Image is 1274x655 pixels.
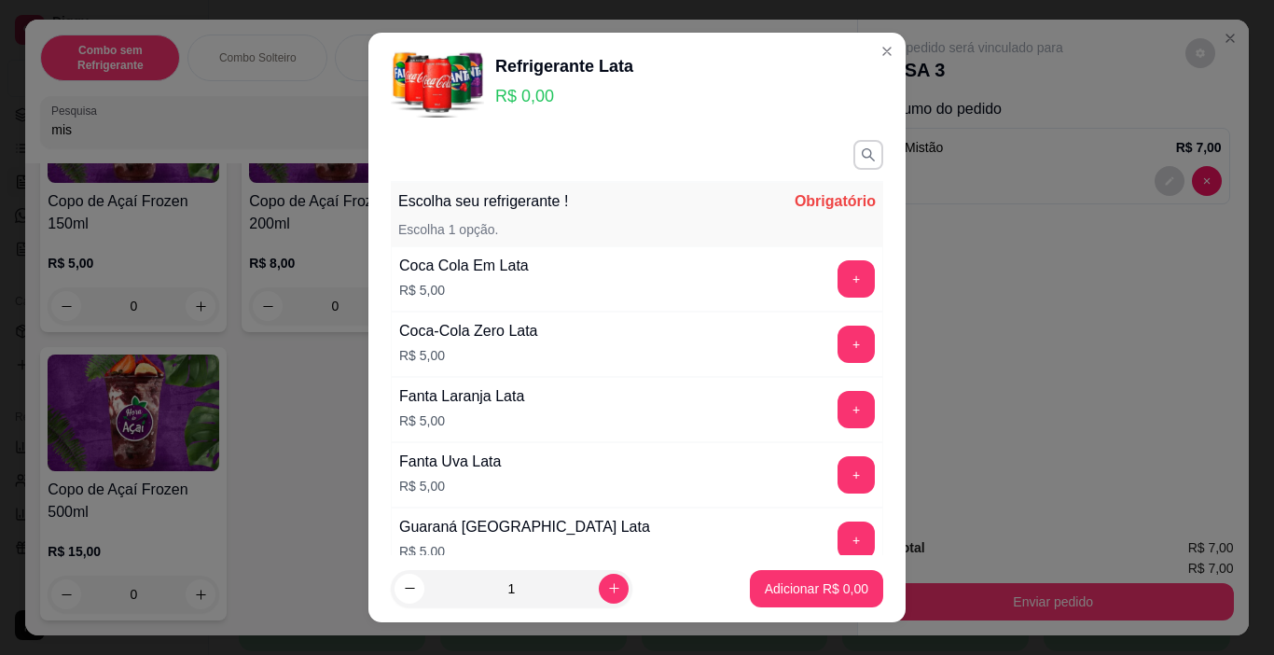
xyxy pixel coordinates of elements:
[838,391,875,428] button: add
[399,451,501,473] div: Fanta Uva Lata
[399,477,501,495] p: R$ 5,00
[838,456,875,494] button: add
[750,570,883,607] button: Adicionar R$ 0,00
[398,190,568,213] p: Escolha seu refrigerante !
[765,579,868,598] p: Adicionar R$ 0,00
[399,255,529,277] div: Coca Cola Em Lata
[599,574,629,604] button: increase-product-quantity
[838,522,875,559] button: add
[872,36,902,66] button: Close
[495,53,633,79] div: Refrigerante Lata
[399,346,538,365] p: R$ 5,00
[399,411,524,430] p: R$ 5,00
[399,281,529,300] p: R$ 5,00
[399,542,650,561] p: R$ 5,00
[399,516,650,538] div: Guaraná [GEOGRAPHIC_DATA] Lata
[398,220,498,239] p: Escolha 1 opção.
[391,48,484,118] img: product-image
[399,320,538,342] div: Coca-Cola Zero Lata
[838,326,875,363] button: add
[495,83,633,109] p: R$ 0,00
[838,260,875,298] button: add
[395,574,424,604] button: decrease-product-quantity
[795,190,876,213] p: Obrigatório
[399,385,524,408] div: Fanta Laranja Lata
